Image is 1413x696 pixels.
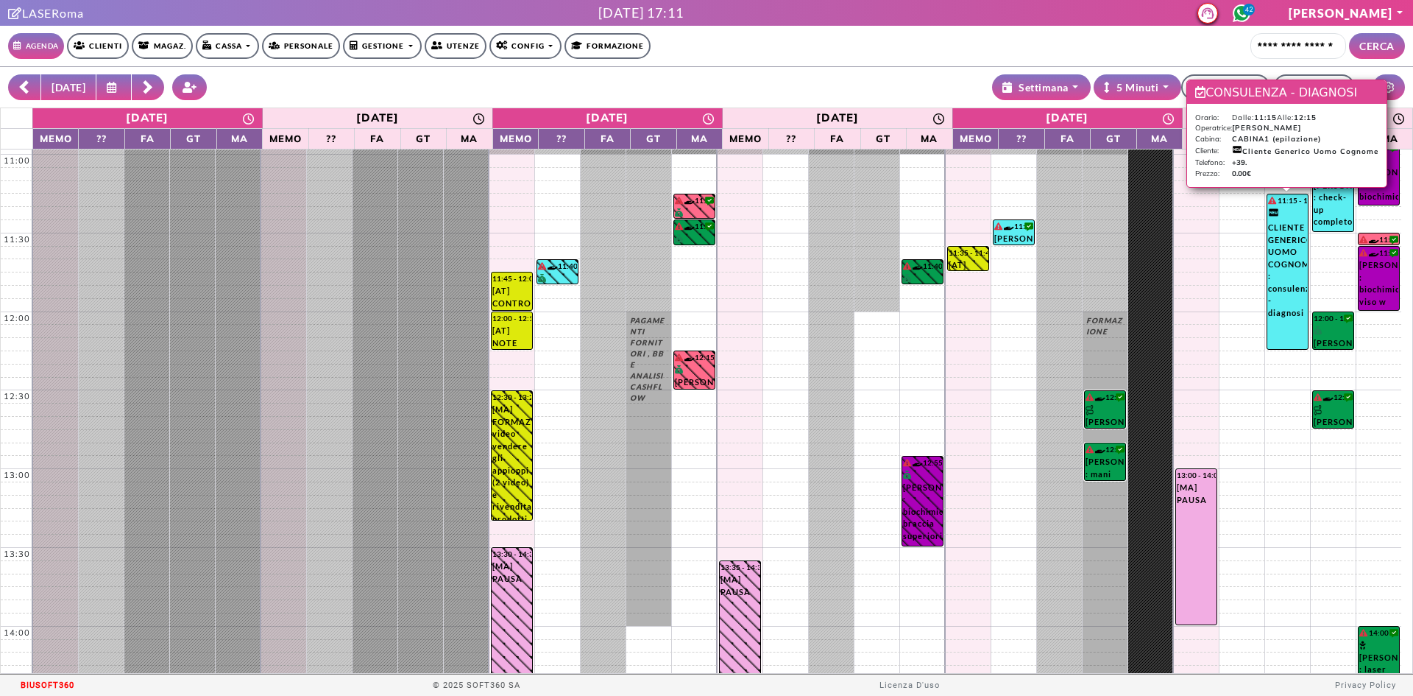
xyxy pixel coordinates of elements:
i: PAGATO [903,274,914,282]
span: GT [865,130,903,147]
img: PERCORSO [1086,405,1096,415]
i: Categoria cliente: Nuovo [1268,208,1280,219]
div: [DATE] 17:11 [598,3,684,23]
div: 12:15 - 12:30 [675,352,714,363]
button: Crea nuovo contatto rapido [172,74,208,100]
div: PAGAMENTI FORNITORI , BB E ANALISI CASHFLOW [630,315,667,408]
span: MA [221,130,259,147]
span: MA [681,130,719,147]
i: PAGATO [538,274,549,282]
div: 12:00 [1,312,33,325]
div: 13:35 - 14:35 [720,562,759,573]
td: Operatrice: [1195,122,1232,133]
a: Gestione [343,33,421,59]
div: [MA] PAUSA [720,574,759,598]
div: 5 Minuti [1104,80,1158,95]
div: 11:15 - 11:25 [675,195,714,206]
div: [PERSON_NAME] : controllo glutei [675,364,714,389]
div: 12:30 [1,390,33,403]
i: Il cliente ha degli insoluti [1359,236,1367,243]
span: ?? [773,130,811,147]
b: 12:15 [1294,113,1317,122]
a: Agenda [8,33,64,59]
td: Prezzo: [1195,168,1232,179]
span: Memo [37,130,75,147]
a: Privacy Policy [1335,681,1396,690]
div: [PERSON_NAME] : laser inguine completo [1314,404,1353,428]
div: CLIENTE GENERICO UOMO COGNOME : consulenza - diagnosi [1268,207,1307,323]
div: 12:50 - 13:05 [1086,444,1125,455]
div: 14:00 [1,627,33,639]
i: Il cliente ha degli insoluti [675,197,683,204]
span: MA [1141,130,1179,147]
a: Utenze [425,33,486,59]
b: [PERSON_NAME] [1232,123,1301,132]
td: Orario: [1195,112,1232,123]
button: CERCA [1349,33,1405,59]
span: ?? [313,130,351,147]
div: [PERSON_NAME] : laser inguine completo [1086,404,1125,428]
div: [PERSON_NAME] : laser mezze gambe inferiori [1359,639,1399,690]
i: Categoria cliente: Nuovo [1232,145,1242,156]
div: 13:00 [1,469,33,482]
i: Clicca per andare alla pagina di firma [8,7,22,19]
div: 11:35 - 12:00 [1359,247,1399,259]
span: FA [589,130,627,147]
span: GT [405,130,443,147]
a: 30 settembre 2025 [263,108,492,128]
span: GT [174,130,213,147]
span: ?? [542,130,581,147]
span: 42 [1243,4,1255,15]
span: Memo [957,130,995,147]
div: 14:00 - 14:25 [1359,628,1399,639]
div: [PERSON_NAME] : controllo viso [675,207,714,218]
div: 11:40 - 11:50 [903,261,942,272]
div: 12:30 - 13:20 [492,392,531,403]
div: [DATE] [586,110,628,127]
div: 11:30 [1,233,33,246]
span: Memo [726,130,765,147]
i: Il cliente ha degli insoluti [675,222,683,230]
div: 13:00 - 14:00 [1177,470,1216,481]
div: [PERSON_NAME] : foto - controllo *da remoto* tramite foto [538,273,577,284]
span: FA [818,130,857,147]
span: FA [129,130,167,147]
div: [PERSON_NAME] : mani [1086,456,1125,480]
div: [AT] NOTE bb di [PERSON_NAME] è entrato? [949,259,988,270]
span: MA [910,130,949,147]
i: Il cliente ha degli insoluti [1268,197,1276,204]
div: 13:30 [1,548,33,560]
div: [DATE] [356,110,399,127]
div: [PERSON_NAME] : mento+baffetti -w [1314,325,1353,349]
div: [PERSON_NAME] : check-up completo [1314,167,1353,231]
button: [DATE] [40,74,96,100]
b: CABINA1 (epilazione) [1232,134,1321,143]
td: Telefono: [1195,157,1232,168]
i: Il cliente ha degli insoluti [1359,629,1367,636]
a: Clienti [67,33,129,59]
div: Settimana [1002,80,1069,95]
div: 12:55 - 13:30 [903,457,942,468]
i: Il cliente ha degli insoluti [903,262,911,270]
a: Config [489,33,562,59]
div: 12:30 - 12:45 [1086,392,1125,403]
div: 11:45 - 12:00 [492,273,531,284]
span: CONSULENZA - DIAGNOSI [1195,85,1357,99]
div: [AT] CONTROLLO CASSA Inserimento spese reali della settimana (da [DATE] a [DATE]) [492,285,531,310]
td: Cabina: [1195,133,1232,144]
a: Cassa [196,33,259,59]
div: 12:00 - 12:15 [492,313,531,324]
span: MA [1370,130,1409,147]
i: PAGATO [675,365,686,373]
div: [DATE] [816,110,859,127]
span: FA [358,130,397,147]
a: 29 settembre 2025 [33,108,263,128]
div: 12:30 - 12:45 [1314,392,1353,403]
div: [PERSON_NAME] : biochimica viso w [1359,259,1399,310]
b: +39. [1232,158,1247,166]
a: 4 ottobre 2025 [1183,108,1412,128]
i: PAGATO [675,234,686,242]
b: Cliente Generico Uomo Cognome [1232,147,1378,155]
div: 11:00 [1,155,33,167]
span: GT [634,130,673,147]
